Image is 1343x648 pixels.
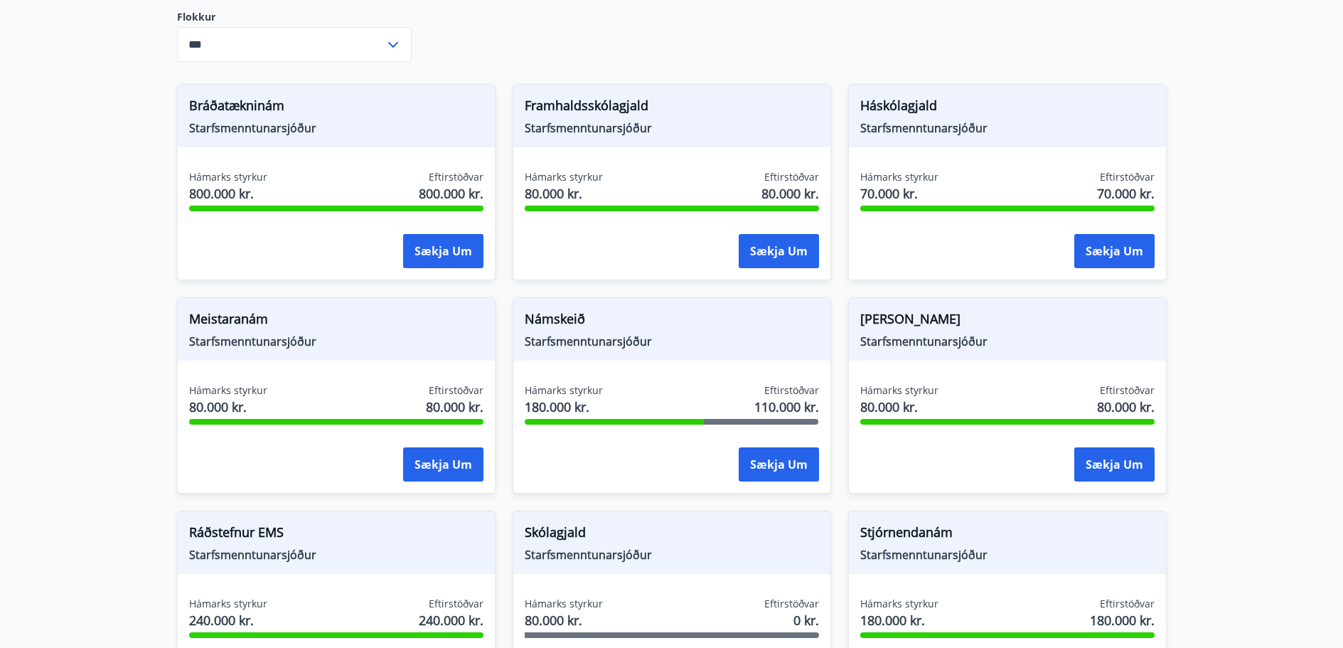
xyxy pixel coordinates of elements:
[525,611,603,630] span: 80.000 kr.
[1074,447,1155,482] button: Sækja um
[860,334,1155,349] span: Starfsmenntunarsjóður
[525,309,819,334] span: Námskeið
[525,334,819,349] span: Starfsmenntunarsjóður
[189,398,267,416] span: 80.000 kr.
[189,184,267,203] span: 800.000 kr.
[403,447,483,482] button: Sækja um
[860,383,938,398] span: Hámarks styrkur
[1097,398,1155,416] span: 80.000 kr.
[419,611,483,630] span: 240.000 kr.
[860,120,1155,136] span: Starfsmenntunarsjóður
[189,120,483,136] span: Starfsmenntunarsjóður
[525,597,603,611] span: Hámarks styrkur
[429,170,483,184] span: Eftirstöðvar
[189,334,483,349] span: Starfsmenntunarsjóður
[739,234,819,268] button: Sækja um
[189,309,483,334] span: Meistaranám
[403,234,483,268] button: Sækja um
[793,611,819,630] span: 0 kr.
[189,170,267,184] span: Hámarks styrkur
[189,597,267,611] span: Hámarks styrkur
[1097,184,1155,203] span: 70.000 kr.
[860,547,1155,563] span: Starfsmenntunarsjóður
[1100,170,1155,184] span: Eftirstöðvar
[177,10,412,24] label: Flokkur
[860,184,938,203] span: 70.000 kr.
[764,170,819,184] span: Eftirstöðvar
[1074,234,1155,268] button: Sækja um
[189,383,267,398] span: Hámarks styrkur
[860,309,1155,334] span: [PERSON_NAME]
[189,547,483,563] span: Starfsmenntunarsjóður
[525,523,819,547] span: Skólagjald
[764,597,819,611] span: Eftirstöðvar
[525,120,819,136] span: Starfsmenntunarsjóður
[525,547,819,563] span: Starfsmenntunarsjóður
[860,597,938,611] span: Hámarks styrkur
[739,447,819,482] button: Sækja um
[860,96,1155,120] span: Háskólagjald
[1100,597,1155,611] span: Eftirstöðvar
[189,611,267,630] span: 240.000 kr.
[189,523,483,547] span: Ráðstefnur EMS
[525,398,603,416] span: 180.000 kr.
[860,398,938,416] span: 80.000 kr.
[860,523,1155,547] span: Stjórnendanám
[860,611,938,630] span: 180.000 kr.
[764,383,819,398] span: Eftirstöðvar
[525,184,603,203] span: 80.000 kr.
[761,184,819,203] span: 80.000 kr.
[1100,383,1155,398] span: Eftirstöðvar
[525,383,603,398] span: Hámarks styrkur
[429,597,483,611] span: Eftirstöðvar
[860,170,938,184] span: Hámarks styrkur
[189,96,483,120] span: Bráðatækninám
[419,184,483,203] span: 800.000 kr.
[525,170,603,184] span: Hámarks styrkur
[426,398,483,416] span: 80.000 kr.
[1090,611,1155,630] span: 180.000 kr.
[429,383,483,398] span: Eftirstöðvar
[525,96,819,120] span: Framhaldsskólagjald
[754,398,819,416] span: 110.000 kr.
